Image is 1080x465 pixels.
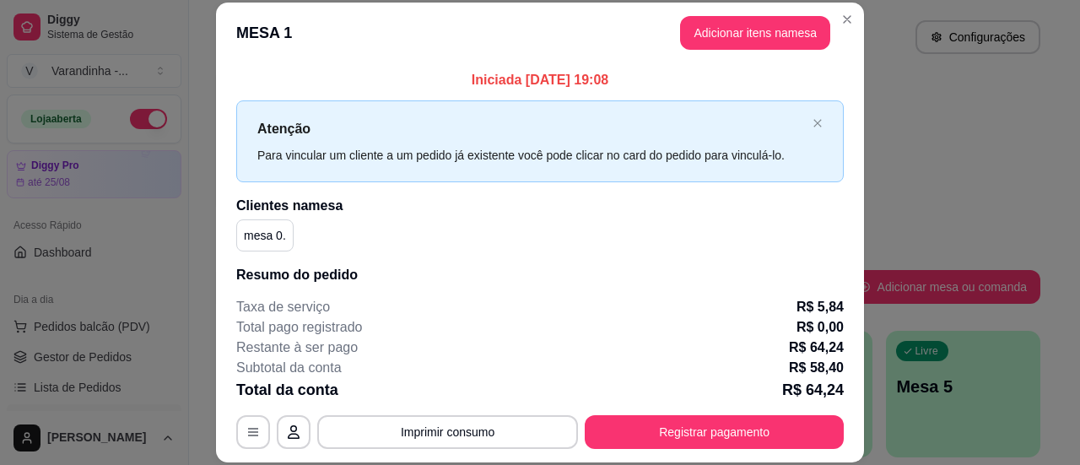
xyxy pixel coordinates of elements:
p: R$ 0,00 [796,317,844,338]
h2: Resumo do pedido [236,265,844,285]
button: Imprimir consumo [317,415,578,449]
p: R$ 58,40 [789,358,844,378]
p: Taxa de serviço [236,297,330,317]
span: close [813,118,823,128]
p: R$ 5,84 [796,297,844,317]
button: Registrar pagamento [585,415,844,449]
p: R$ 64,24 [789,338,844,358]
p: Subtotal da conta [236,358,342,378]
p: Total da conta [236,378,338,402]
p: R$ 64,24 [782,378,844,402]
p: Restante à ser pago [236,338,358,358]
p: Iniciada [DATE] 19:08 [236,70,844,90]
header: MESA 1 [216,3,864,63]
button: Close [834,6,861,33]
p: Atenção [257,118,806,139]
button: close [813,118,823,129]
button: Adicionar itens namesa [680,16,830,50]
p: Total pago registrado [236,317,362,338]
div: Para vincular um cliente a um pedido já existente você pode clicar no card do pedido para vinculá... [257,146,806,165]
h2: Clientes na mesa [236,196,844,216]
p: mesa 0. [244,227,286,244]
